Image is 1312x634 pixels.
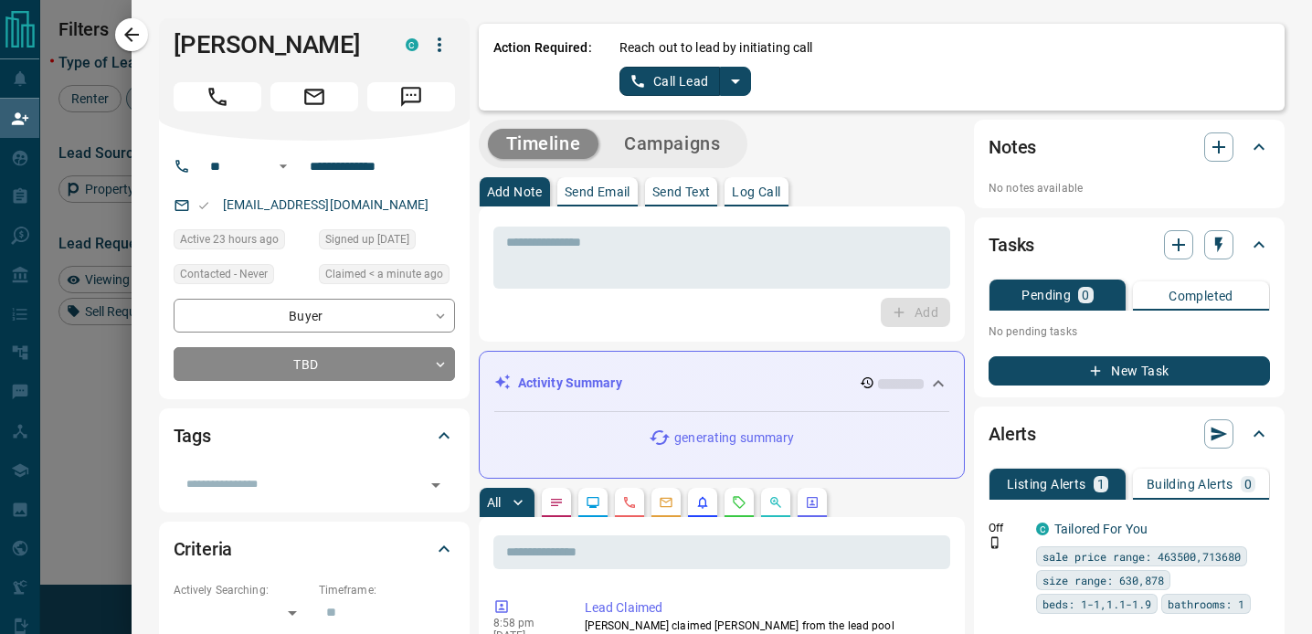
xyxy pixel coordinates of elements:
[174,30,378,59] h1: [PERSON_NAME]
[174,229,310,255] div: Sun Sep 14 2025
[174,347,455,381] div: TBD
[1007,478,1086,491] p: Listing Alerts
[674,428,794,448] p: generating summary
[1042,571,1164,589] span: size range: 630,878
[989,520,1025,536] p: Off
[518,374,622,393] p: Activity Summary
[989,412,1270,456] div: Alerts
[174,414,455,458] div: Tags
[1021,289,1071,301] p: Pending
[1036,523,1049,535] div: condos.ca
[488,129,599,159] button: Timeline
[622,495,637,510] svg: Calls
[325,265,443,283] span: Claimed < a minute ago
[989,180,1270,196] p: No notes available
[197,199,210,212] svg: Email Valid
[487,496,502,509] p: All
[619,67,721,96] button: Call Lead
[585,598,943,618] p: Lead Claimed
[606,129,738,159] button: Campaigns
[989,419,1036,449] h2: Alerts
[989,132,1036,162] h2: Notes
[549,495,564,510] svg: Notes
[406,38,418,51] div: condos.ca
[805,495,820,510] svg: Agent Actions
[989,318,1270,345] p: No pending tasks
[180,265,268,283] span: Contacted - Never
[989,125,1270,169] div: Notes
[174,527,455,571] div: Criteria
[732,185,780,198] p: Log Call
[174,299,455,333] div: Buyer
[174,421,211,450] h2: Tags
[565,185,630,198] p: Send Email
[768,495,783,510] svg: Opportunities
[174,582,310,598] p: Actively Searching:
[619,67,752,96] div: split button
[1244,478,1252,491] p: 0
[989,230,1034,259] h2: Tasks
[585,618,943,634] p: [PERSON_NAME] claimed [PERSON_NAME] from the lead pool
[493,38,592,96] p: Action Required:
[989,223,1270,267] div: Tasks
[174,82,261,111] span: Call
[989,356,1270,386] button: New Task
[494,366,949,400] div: Activity Summary
[1042,595,1151,613] span: beds: 1-1,1.1-1.9
[319,229,455,255] div: Sun May 06 2018
[223,197,429,212] a: [EMAIL_ADDRESS][DOMAIN_NAME]
[1042,547,1241,565] span: sale price range: 463500,713680
[423,472,449,498] button: Open
[1147,478,1233,491] p: Building Alerts
[272,155,294,177] button: Open
[989,536,1001,549] svg: Push Notification Only
[180,230,279,248] span: Active 23 hours ago
[1097,478,1105,491] p: 1
[732,495,746,510] svg: Requests
[319,264,455,290] div: Mon Sep 15 2025
[1169,290,1233,302] p: Completed
[174,534,233,564] h2: Criteria
[487,185,543,198] p: Add Note
[659,495,673,510] svg: Emails
[493,617,557,629] p: 8:58 pm
[270,82,358,111] span: Email
[1082,289,1089,301] p: 0
[586,495,600,510] svg: Lead Browsing Activity
[652,185,711,198] p: Send Text
[319,582,455,598] p: Timeframe:
[1054,522,1148,536] a: Tailored For You
[367,82,455,111] span: Message
[695,495,710,510] svg: Listing Alerts
[1168,595,1244,613] span: bathrooms: 1
[619,38,813,58] p: Reach out to lead by initiating call
[325,230,409,248] span: Signed up [DATE]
